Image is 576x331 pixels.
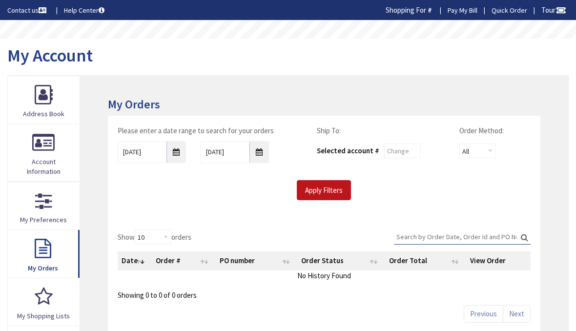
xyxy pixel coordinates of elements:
[118,229,191,244] label: Show orders
[385,251,466,270] th: Order Total: activate to sort column ascending
[464,305,503,322] a: Previous
[297,180,351,201] input: Apply Filters
[27,157,61,176] span: Account Information
[8,76,80,124] a: Address Book
[503,305,531,322] a: Next
[541,5,566,15] span: Tour
[216,251,298,270] th: PO number: activate to sort column ascending
[386,5,426,15] span: Shopping For
[394,229,531,245] label: Search:
[8,182,80,229] a: My Preferences
[7,5,48,15] a: Contact us
[317,125,341,136] label: Ship To:
[492,5,527,15] a: Quick Order
[17,311,70,320] span: My Shopping Lists
[297,251,385,270] th: Order Status: activate to sort column ascending
[118,284,531,300] div: Showing 0 to 0 of 0 orders
[7,44,93,66] span: My Account
[118,125,274,136] label: Please enter a date range to search for your orders
[23,109,64,118] span: Address Book
[428,5,432,15] strong: #
[108,98,540,111] h3: My Orders
[20,215,67,224] span: My Preferences
[448,5,477,15] a: Pay My Bill
[152,251,216,270] th: Order #: activate to sort column ascending
[466,251,531,270] th: View Order
[317,145,379,156] div: Selected account #
[64,5,104,15] a: Help Center
[394,229,531,244] input: Search:
[8,230,80,277] a: My Orders
[28,264,58,272] span: My Orders
[459,125,504,136] label: Order Method:
[118,270,531,281] td: No History Found
[135,229,171,244] select: Showorders
[8,124,80,181] a: Account Information
[8,278,80,326] a: My Shopping Lists
[384,144,421,158] input: Change
[118,251,152,270] th: Date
